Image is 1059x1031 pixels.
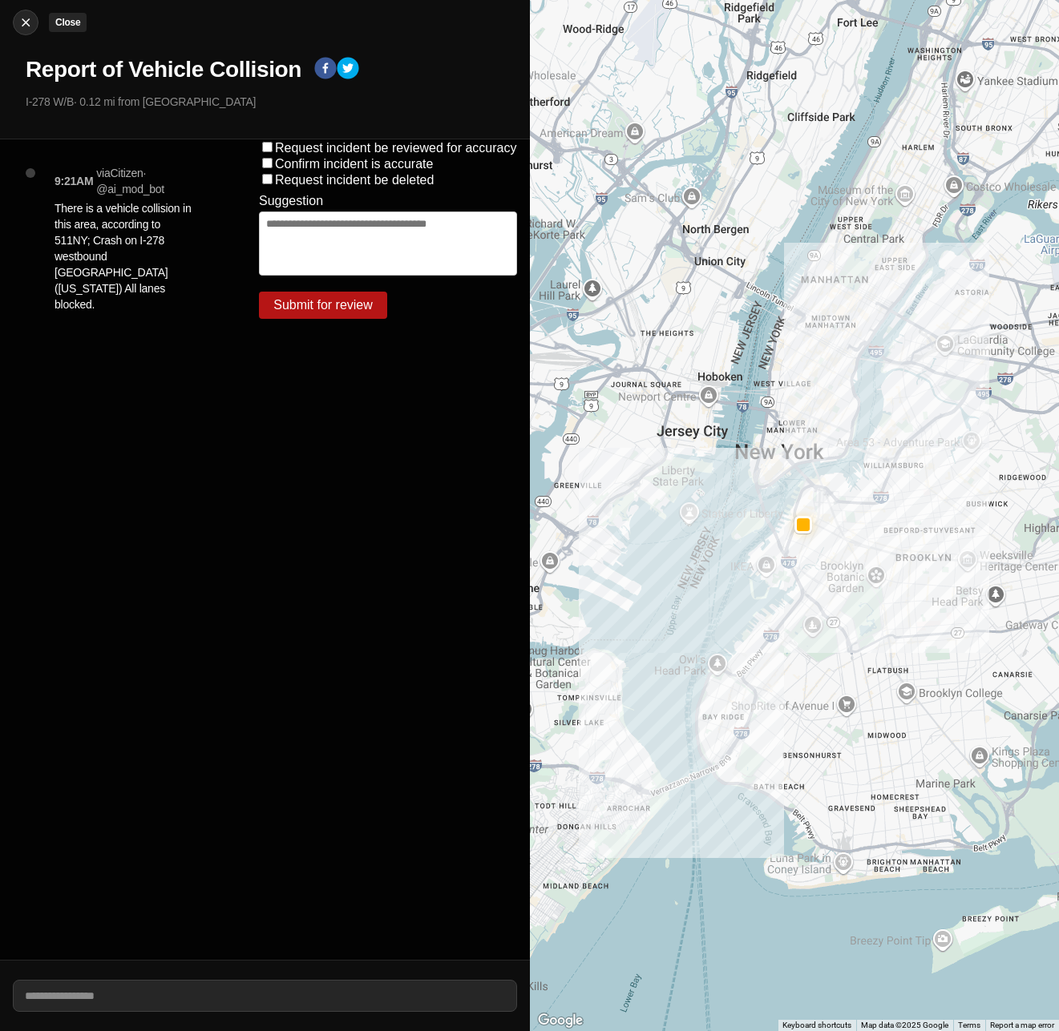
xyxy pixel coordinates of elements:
a: Report a map error [990,1021,1054,1029]
img: cancel [18,14,34,30]
p: 9:21AM [55,173,93,189]
a: Terms (opens in new tab) [958,1021,980,1029]
label: Suggestion [259,194,323,208]
label: Confirm incident is accurate [275,157,433,171]
p: via Citizen · @ ai_mod_bot [96,165,195,197]
label: Request incident be reviewed for accuracy [275,141,517,155]
a: Open this area in Google Maps (opens a new window) [534,1010,587,1031]
h1: Report of Vehicle Collision [26,55,301,84]
p: There is a vehicle collision in this area, according to 511NY; Crash on I-278 westbound [GEOGRAPH... [55,200,195,312]
label: Request incident be deleted [275,173,434,187]
button: cancelClose [13,10,38,35]
button: Keyboard shortcuts [782,1020,851,1031]
button: facebook [314,57,337,83]
img: Google [534,1010,587,1031]
p: I-278 W/B · 0.12 mi from [GEOGRAPHIC_DATA] [26,94,517,110]
small: Close [55,17,80,28]
button: twitter [337,57,359,83]
span: Map data ©2025 Google [861,1021,948,1029]
button: Submit for review [259,292,387,319]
